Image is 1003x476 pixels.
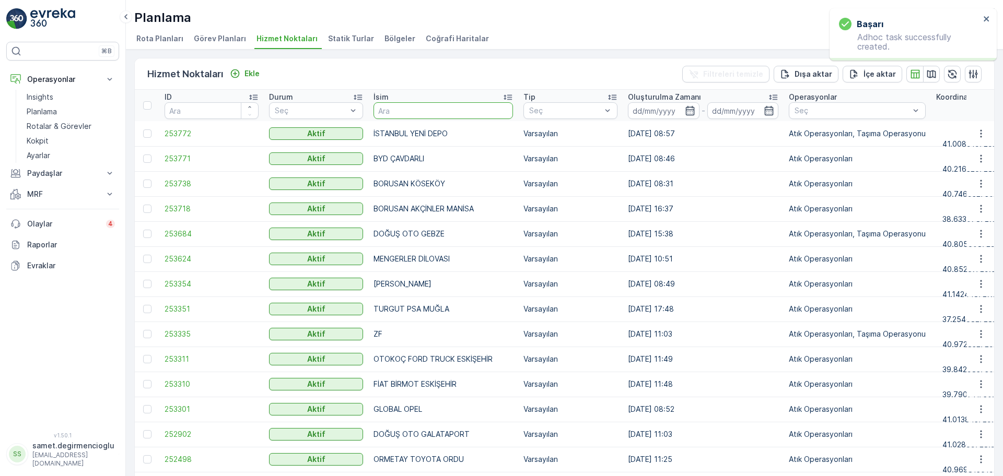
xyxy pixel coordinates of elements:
[864,69,896,79] p: İçe aktar
[6,441,119,468] button: SSsamet.degirmencioglu[EMAIL_ADDRESS][DOMAIN_NAME]
[623,397,784,422] td: [DATE] 08:52
[143,154,151,163] div: Toggle Row Selected
[623,246,784,271] td: [DATE] 10:51
[165,102,259,119] input: Ara
[143,355,151,363] div: Toggle Row Selected
[628,92,701,102] p: Oluşturulma Zamanı
[269,228,363,240] button: Aktif
[682,66,769,82] button: Filtreleri temizle
[374,279,513,289] p: [PERSON_NAME]
[269,152,363,165] button: Aktif
[789,279,926,289] p: Atık Operasyonları
[165,404,259,414] a: 253301
[165,329,259,339] a: 253335
[22,90,119,104] a: Insights
[307,178,325,189] p: Aktif
[703,69,763,79] p: Filtreleri temizle
[374,204,513,214] p: BORUSAN AKÇİNLER MANİSA
[165,178,259,189] span: 253738
[32,441,114,451] p: samet.degirmencioglu
[523,454,617,465] p: Varsayılan
[374,329,513,339] p: ZF
[143,405,151,413] div: Toggle Row Selected
[328,33,374,44] span: Statik Turlar
[6,432,119,438] span: v 1.50.1
[523,128,617,139] p: Varsayılan
[165,153,259,164] a: 253771
[165,92,172,102] p: ID
[165,379,259,389] a: 253310
[6,69,119,90] button: Operasyonlar
[30,8,75,29] img: logo_light-DOdMpM7g.png
[143,305,151,313] div: Toggle Row Selected
[143,180,151,188] div: Toggle Row Selected
[374,379,513,389] p: FİAT BİRMOT ESKİŞEHİR
[269,127,363,140] button: Aktif
[523,429,617,439] p: Varsayılan
[165,354,259,364] a: 253311
[165,279,259,289] a: 253354
[529,105,601,116] p: Seç
[27,240,115,250] p: Raporlar
[384,33,415,44] span: Bölgeler
[936,92,979,102] p: Koordinatlar
[6,8,27,29] img: logo
[165,429,259,439] span: 252902
[523,229,617,239] p: Varsayılan
[27,260,115,271] p: Evraklar
[307,229,325,239] p: Aktif
[374,153,513,164] p: BYD ÇAVDARLI
[307,304,325,314] p: Aktif
[226,67,264,80] button: Ekle
[623,372,784,397] td: [DATE] 11:48
[256,33,318,44] span: Hizmet Noktaları
[374,229,513,239] p: DOĞUŞ OTO GEBZE
[702,104,705,117] p: -
[789,178,926,189] p: Atık Operasyonları
[32,451,114,468] p: [EMAIL_ADDRESS][DOMAIN_NAME]
[307,329,325,339] p: Aktif
[269,428,363,441] button: Aktif
[27,168,98,178] p: Paydaşlar
[269,378,363,390] button: Aktif
[307,429,325,439] p: Aktif
[165,128,259,139] span: 253772
[165,454,259,465] span: 252498
[143,380,151,388] div: Toggle Row Selected
[789,454,926,465] p: Atık Operasyonları
[523,153,617,164] p: Varsayılan
[795,69,832,79] p: Dışa aktar
[857,18,883,30] h3: başarı
[623,347,784,372] td: [DATE] 11:49
[374,404,513,414] p: GLOBAL OPEL
[6,213,119,234] a: Olaylar4
[143,255,151,263] div: Toggle Row Selected
[623,422,784,447] td: [DATE] 11:03
[27,219,100,229] p: Olaylar
[523,254,617,264] p: Varsayılan
[789,379,926,389] p: Atık Operasyonları
[523,379,617,389] p: Varsayılan
[269,253,363,265] button: Aktif
[523,354,617,364] p: Varsayılan
[789,354,926,364] p: Atık Operasyonları
[623,296,784,322] td: [DATE] 17:48
[22,104,119,119] a: Planlama
[789,204,926,214] p: Atık Operasyonları
[307,404,325,414] p: Aktif
[374,304,513,314] p: TURGUT PSA MUĞLA
[307,204,325,214] p: Aktif
[269,353,363,365] button: Aktif
[9,446,26,462] div: SS
[108,220,113,228] p: 4
[623,121,784,146] td: [DATE] 08:57
[789,404,926,414] p: Atık Operasyonları
[269,403,363,415] button: Aktif
[275,105,347,116] p: Seç
[307,128,325,139] p: Aktif
[269,453,363,466] button: Aktif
